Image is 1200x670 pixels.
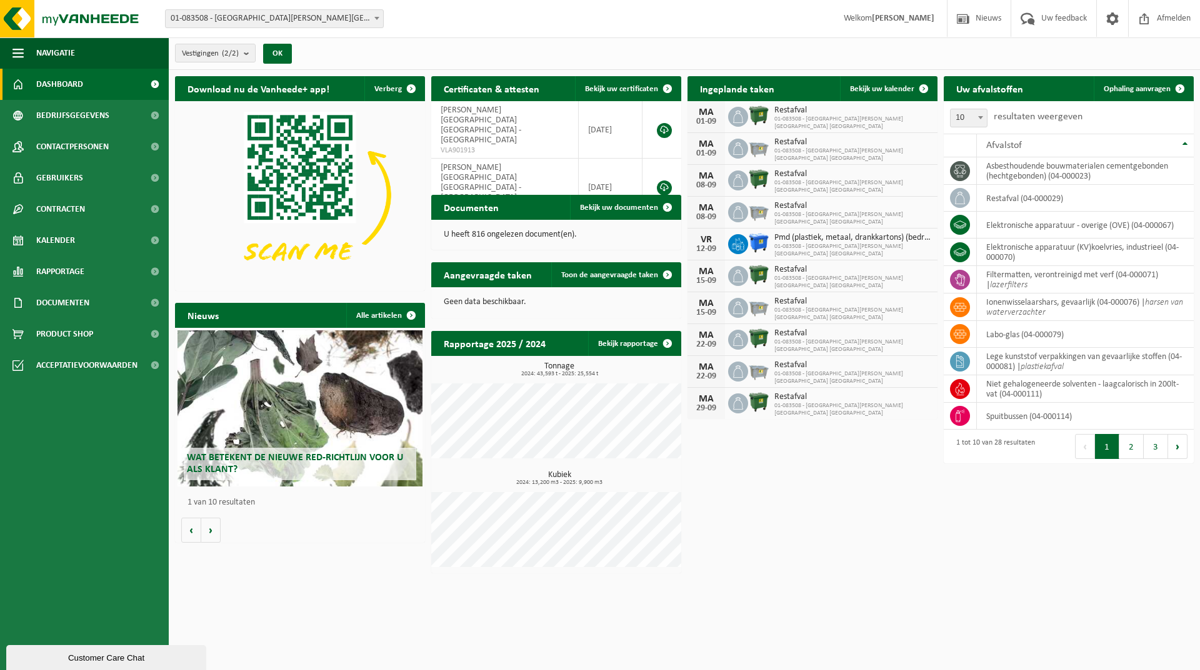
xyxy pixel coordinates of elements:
span: 2024: 43,593 t - 2025: 25,554 t [437,371,681,377]
strong: [PERSON_NAME] [872,14,934,23]
div: MA [694,298,719,308]
span: Contracten [36,194,85,225]
td: filtermatten, verontreinigd met verf (04-000071) | [977,266,1194,293]
h2: Aangevraagde taken [431,262,544,287]
h3: Kubiek [437,471,681,486]
div: 29-09 [694,404,719,413]
span: 01-083508 - [GEOGRAPHIC_DATA][PERSON_NAME][GEOGRAPHIC_DATA] [GEOGRAPHIC_DATA] [774,402,931,417]
span: Restafval [774,392,931,402]
count: (2/2) [222,49,239,57]
span: Rapportage [36,256,84,287]
img: WB-2500-GAL-GY-01 [748,296,769,317]
a: Bekijk uw documenten [570,195,680,220]
h2: Uw afvalstoffen [944,76,1036,101]
div: MA [694,362,719,372]
button: 2 [1119,434,1144,459]
span: Acceptatievoorwaarden [36,350,137,381]
button: Vestigingen(2/2) [175,44,256,62]
span: Restafval [774,201,931,211]
span: Restafval [774,265,931,275]
label: resultaten weergeven [994,112,1082,122]
div: MA [694,330,719,340]
h3: Tonnage [437,362,681,377]
span: 01-083508 - [GEOGRAPHIC_DATA][PERSON_NAME][GEOGRAPHIC_DATA] [GEOGRAPHIC_DATA] [774,116,931,131]
span: 01-083508 - [GEOGRAPHIC_DATA][PERSON_NAME][GEOGRAPHIC_DATA] [GEOGRAPHIC_DATA] [774,211,931,226]
img: WB-2500-GAL-GY-01 [748,360,769,381]
td: restafval (04-000029) [977,185,1194,212]
div: 08-09 [694,213,719,222]
div: 12-09 [694,245,719,254]
button: Volgende [201,518,221,543]
img: WB-1100-HPE-GN-01 [748,392,769,413]
span: 01-083508 - [GEOGRAPHIC_DATA][PERSON_NAME][GEOGRAPHIC_DATA] [GEOGRAPHIC_DATA] [774,243,931,258]
span: Documenten [36,287,89,318]
span: Pmd (plastiek, metaal, drankkartons) (bedrijven) [774,233,931,243]
div: MA [694,107,719,117]
td: lege kunststof verpakkingen van gevaarlijke stoffen (04-000081) | [977,348,1194,375]
button: 1 [1095,434,1119,459]
img: WB-1100-HPE-BE-01 [748,232,769,254]
div: 08-09 [694,181,719,190]
span: Dashboard [36,69,83,100]
span: Bekijk uw kalender [850,85,914,93]
span: VLA901913 [441,145,569,155]
span: Bekijk uw documenten [580,204,658,212]
div: 22-09 [694,340,719,349]
span: Restafval [774,169,931,179]
span: 01-083508 - CLAYTON BELGIUM NV - BORNEM [165,9,384,28]
td: asbesthoudende bouwmaterialen cementgebonden (hechtgebonden) (04-000023) [977,157,1194,185]
span: 10 [951,109,987,127]
td: elektronische apparatuur (KV)koelvries, industrieel (04-000070) [977,239,1194,266]
i: plastiekafval [1021,362,1064,372]
td: ionenwisselaarshars, gevaarlijk (04-000076) | [977,293,1194,321]
div: 15-09 [694,277,719,285]
button: Previous [1075,434,1095,459]
span: Toon de aangevraagde taken [561,271,658,279]
img: WB-2500-GAL-GY-01 [748,200,769,222]
p: Geen data beschikbaar. [444,298,669,307]
td: [DATE] [579,159,642,216]
td: labo-glas (04-000079) [977,321,1194,348]
h2: Nieuws [175,303,231,327]
img: WB-1100-HPE-GN-01 [748,169,769,190]
div: MA [694,139,719,149]
span: Restafval [774,297,931,307]
span: Bedrijfsgegevens [36,100,109,131]
span: Afvalstof [986,140,1022,150]
h2: Documenten [431,195,511,219]
span: Restafval [774,360,931,370]
a: Alle artikelen [346,303,424,328]
a: Ophaling aanvragen [1094,76,1192,101]
span: [PERSON_NAME][GEOGRAPHIC_DATA] [GEOGRAPHIC_DATA] - [GEOGRAPHIC_DATA] [441,106,521,145]
td: elektronische apparatuur - overige (OVE) (04-000067) [977,212,1194,239]
span: 01-083508 - [GEOGRAPHIC_DATA][PERSON_NAME][GEOGRAPHIC_DATA] [GEOGRAPHIC_DATA] [774,147,931,162]
span: 01-083508 - CLAYTON BELGIUM NV - BORNEM [166,10,383,27]
span: [PERSON_NAME][GEOGRAPHIC_DATA] [GEOGRAPHIC_DATA] - [GEOGRAPHIC_DATA] [441,163,521,202]
iframe: chat widget [6,643,209,670]
span: 01-083508 - [GEOGRAPHIC_DATA][PERSON_NAME][GEOGRAPHIC_DATA] [GEOGRAPHIC_DATA] [774,179,931,194]
div: MA [694,267,719,277]
span: Wat betekent de nieuwe RED-richtlijn voor u als klant? [187,453,403,475]
p: 1 van 10 resultaten [187,498,419,507]
span: 01-083508 - [GEOGRAPHIC_DATA][PERSON_NAME][GEOGRAPHIC_DATA] [GEOGRAPHIC_DATA] [774,370,931,385]
div: 01-09 [694,149,719,158]
button: OK [263,44,292,64]
span: Verberg [374,85,402,93]
h2: Download nu de Vanheede+ app! [175,76,342,101]
img: WB-1100-HPE-GN-01 [748,328,769,349]
img: WB-1100-HPE-GN-01 [748,264,769,285]
img: WB-2500-GAL-GY-01 [748,137,769,158]
i: lazerfilters [990,280,1027,290]
a: Bekijk rapportage [588,331,680,356]
div: MA [694,171,719,181]
td: spuitbussen (04-000114) [977,403,1194,430]
div: 22-09 [694,372,719,381]
p: U heeft 816 ongelezen document(en). [444,230,669,239]
img: Download de VHEPlus App [175,101,425,288]
div: 1 tot 10 van 28 resultaten [950,433,1035,460]
button: 3 [1144,434,1168,459]
button: Verberg [364,76,424,101]
h2: Ingeplande taken [687,76,787,101]
a: Wat betekent de nieuwe RED-richtlijn voor u als klant? [177,330,422,486]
